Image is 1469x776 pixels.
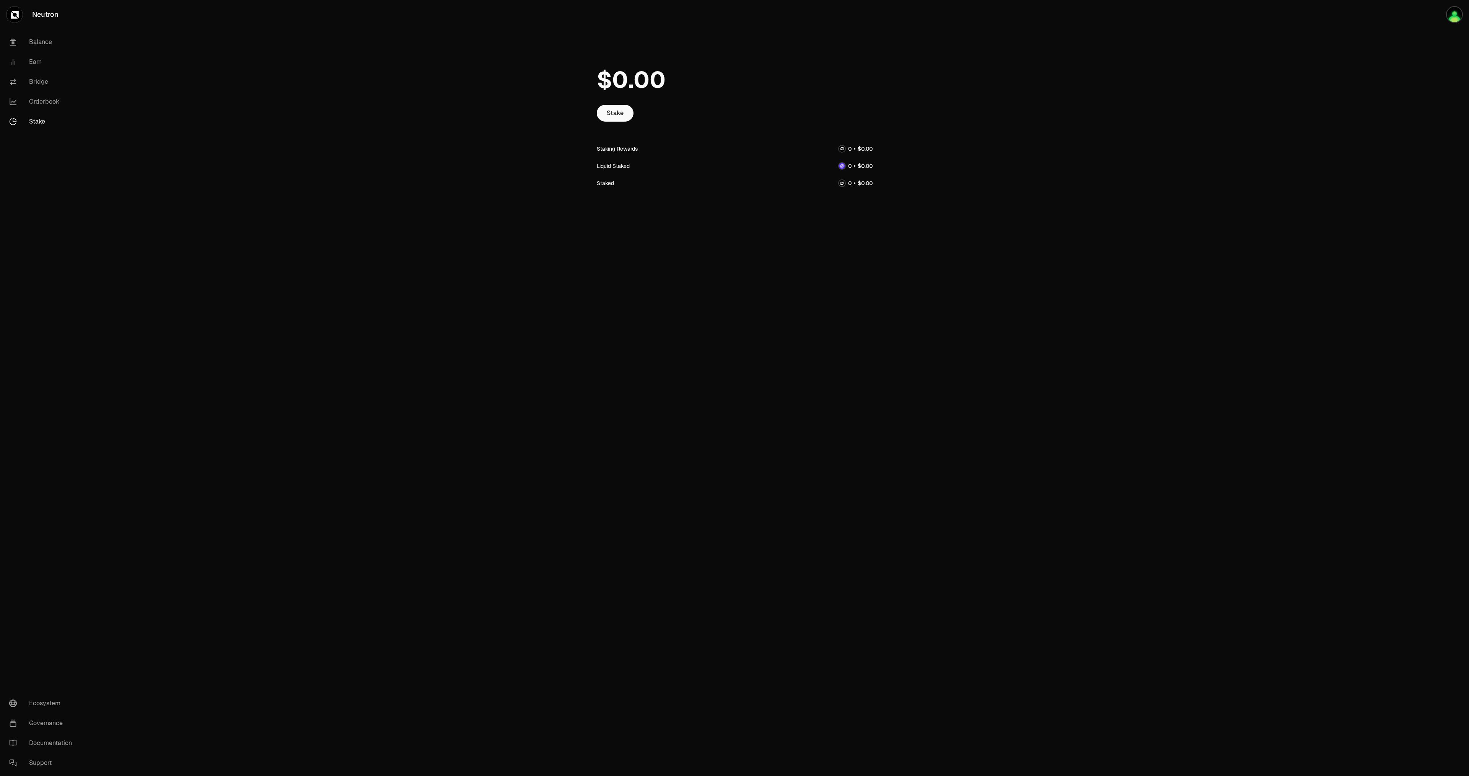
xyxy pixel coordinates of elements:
[597,105,634,122] a: Stake
[3,713,83,733] a: Governance
[3,693,83,713] a: Ecosystem
[3,32,83,52] a: Balance
[1446,6,1463,23] img: Staking
[3,112,83,132] a: Stake
[3,733,83,753] a: Documentation
[597,162,630,170] div: Liquid Staked
[839,180,845,186] img: NTRN Logo
[3,52,83,72] a: Earn
[3,753,83,773] a: Support
[3,92,83,112] a: Orderbook
[3,72,83,92] a: Bridge
[597,145,638,153] div: Staking Rewards
[597,179,614,187] div: Staked
[839,146,845,152] img: NTRN Logo
[839,163,845,169] img: dNTRN Logo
